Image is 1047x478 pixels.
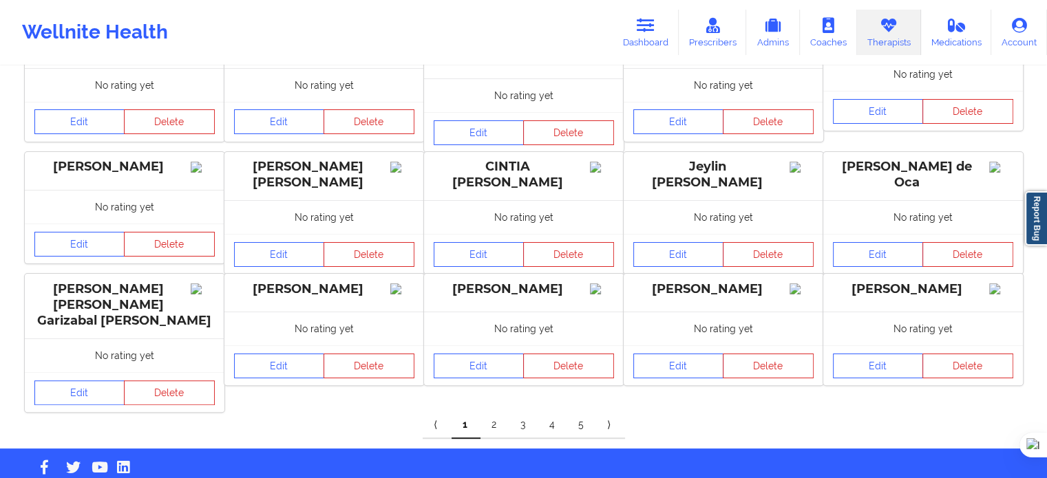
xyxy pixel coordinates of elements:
div: No rating yet [224,68,424,102]
div: [PERSON_NAME] [34,159,215,175]
button: Delete [324,109,414,134]
div: [PERSON_NAME] [833,281,1013,297]
div: No rating yet [224,200,424,234]
a: Edit [833,242,924,267]
a: 3 [509,411,538,439]
div: [PERSON_NAME] [434,281,614,297]
div: [PERSON_NAME] [633,281,814,297]
div: No rating yet [424,312,624,345]
a: Dashboard [613,10,679,55]
a: 5 [567,411,596,439]
a: Admins [746,10,800,55]
a: Coaches [800,10,857,55]
a: 1 [452,411,480,439]
div: No rating yet [25,190,224,224]
a: Medications [921,10,992,55]
div: Jeylin [PERSON_NAME] [633,159,814,191]
img: Image%2Fplaceholer-image.png [989,162,1013,173]
a: Therapists [857,10,921,55]
a: Previous item [423,411,452,439]
a: Edit [434,354,525,378]
button: Delete [922,354,1013,378]
div: No rating yet [25,338,224,372]
div: CINTIA [PERSON_NAME] [434,159,614,191]
a: Account [991,10,1047,55]
button: Delete [523,354,614,378]
button: Delete [324,242,414,267]
div: No rating yet [424,78,624,112]
div: No rating yet [823,200,1023,234]
button: Delete [124,232,215,257]
a: 2 [480,411,509,439]
div: No rating yet [624,68,823,102]
div: [PERSON_NAME] [PERSON_NAME] Garizabal [PERSON_NAME] [34,281,215,329]
a: Edit [833,99,924,124]
img: Image%2Fplaceholer-image.png [390,283,414,294]
img: Image%2Fplaceholer-image.png [390,162,414,173]
a: Edit [234,354,325,378]
div: [PERSON_NAME] de Oca [833,159,1013,191]
a: Edit [434,242,525,267]
img: Image%2Fplaceholer-image.png [790,283,814,294]
div: No rating yet [624,312,823,345]
button: Delete [922,242,1013,267]
div: No rating yet [823,312,1023,345]
button: Delete [723,354,814,378]
div: [PERSON_NAME] [PERSON_NAME] [234,159,414,191]
a: Edit [34,109,125,134]
img: Image%2Fplaceholer-image.png [590,283,614,294]
a: Edit [34,232,125,257]
img: Image%2Fplaceholer-image.png [191,283,215,294]
a: Prescribers [679,10,747,55]
a: Report Bug [1025,191,1047,246]
img: Image%2Fplaceholer-image.png [790,162,814,173]
div: No rating yet [25,68,224,102]
div: No rating yet [424,200,624,234]
a: Edit [633,354,724,378]
button: Delete [523,120,614,145]
a: Edit [633,242,724,267]
div: Pagination Navigation [423,411,625,439]
a: Edit [833,354,924,378]
img: Image%2Fplaceholer-image.png [590,162,614,173]
div: No rating yet [823,57,1023,91]
button: Delete [124,380,215,405]
div: No rating yet [224,312,424,345]
a: Next item [596,411,625,439]
button: Delete [124,109,215,134]
img: Image%2Fplaceholer-image.png [191,162,215,173]
button: Delete [723,109,814,134]
button: Delete [324,354,414,378]
button: Delete [723,242,814,267]
a: 4 [538,411,567,439]
div: [PERSON_NAME] [234,281,414,297]
a: Edit [34,380,125,405]
div: No rating yet [624,200,823,234]
a: Edit [234,109,325,134]
a: Edit [633,109,724,134]
img: Image%2Fplaceholer-image.png [989,283,1013,294]
a: Edit [434,120,525,145]
button: Delete [922,99,1013,124]
a: Edit [234,242,325,267]
button: Delete [523,242,614,267]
